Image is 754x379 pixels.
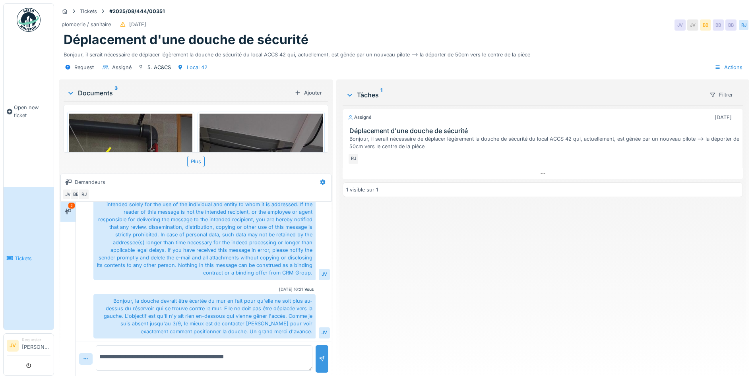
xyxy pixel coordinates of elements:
[380,90,382,100] sup: 1
[279,286,303,292] div: [DATE] 16:21
[700,19,711,31] div: BB
[62,21,111,28] div: plomberie / sanitaire
[15,255,50,262] span: Tickets
[725,19,737,31] div: BB
[687,19,698,31] div: JV
[7,340,19,352] li: JV
[64,48,744,58] div: Bonjour, il serait nécessaire de déplacer légèrement la douche de sécurité du local ACCS 42 qui, ...
[715,114,732,121] div: [DATE]
[67,88,291,98] div: Documents
[80,8,97,15] div: Tickets
[348,114,372,121] div: Assigné
[75,178,105,186] div: Demandeurs
[22,337,50,343] div: Requester
[68,203,75,209] div: 2
[114,88,118,98] sup: 3
[22,337,50,354] li: [PERSON_NAME]
[106,8,168,15] strong: #2025/08/444/00351
[319,269,330,280] div: JV
[74,64,94,71] div: Request
[187,156,205,167] div: Plus
[78,189,89,200] div: RJ
[706,89,737,101] div: Filtrer
[713,19,724,31] div: BB
[4,36,54,187] a: Open new ticket
[64,32,308,47] h1: Déplacement d'une douche de sécurité
[93,129,316,280] div: Hello, I will be out of office from 15/08 to 03/09 (included) with very limited access to my e-ma...
[675,19,686,31] div: JV
[93,294,316,338] div: Bonjour, la douche devrait être écartée du mur en fait pour qu'elle ne soit plus au-dessus du rés...
[319,327,330,338] div: JV
[304,286,314,292] div: Vous
[112,64,132,71] div: Assigné
[14,104,50,119] span: Open new ticket
[69,114,192,278] img: 4cs017lcuqc93penn7l25fwrm4r1
[187,64,207,71] div: Local 42
[349,135,739,150] div: Bonjour, il serait nécessaire de déplacer légèrement la douche de sécurité du local ACCS 42 qui, ...
[346,186,378,193] div: 1 visible sur 1
[738,19,749,31] div: RJ
[346,90,703,100] div: Tâches
[711,62,746,73] div: Actions
[147,64,171,71] div: 5. AC&CS
[129,21,146,28] div: [DATE]
[291,87,325,98] div: Ajouter
[17,8,41,32] img: Badge_color-CXgf-gQk.svg
[349,127,739,135] h3: Déplacement d'une douche de sécurité
[70,189,81,200] div: BB
[348,153,359,164] div: RJ
[200,114,323,278] img: n8n6lij5gjxp99w4tg7x5emqupg2
[7,337,50,356] a: JV Requester[PERSON_NAME]
[62,189,74,200] div: JV
[4,187,54,330] a: Tickets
